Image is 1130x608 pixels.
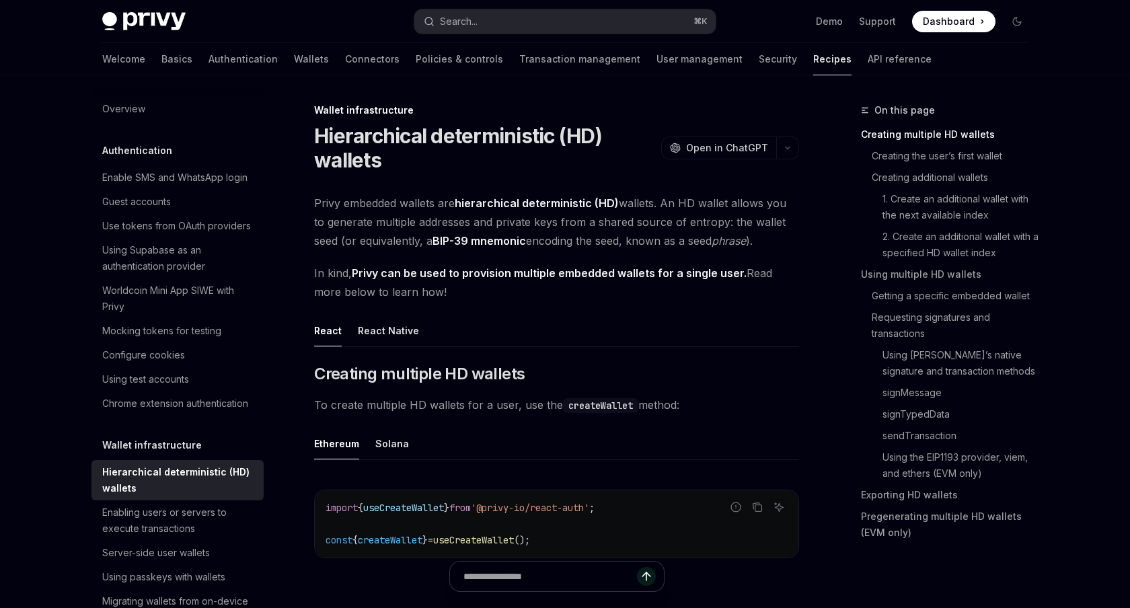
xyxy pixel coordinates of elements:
a: Using test accounts [91,367,264,391]
span: = [428,534,433,546]
a: Transaction management [519,43,640,75]
a: Creating multiple HD wallets [861,124,1039,145]
span: Dashboard [923,15,975,28]
a: Pregenerating multiple HD wallets (EVM only) [861,506,1039,543]
a: Using Supabase as an authentication provider [91,238,264,278]
a: Using passkeys with wallets [91,565,264,589]
a: Worldcoin Mini App SIWE with Privy [91,278,264,319]
a: BIP-39 mnemonic [432,234,526,248]
a: Requesting signatures and transactions [861,307,1039,344]
a: Basics [161,43,192,75]
a: Chrome extension authentication [91,391,264,416]
a: sendTransaction [861,425,1039,447]
a: Creating the user’s first wallet [861,145,1039,167]
a: 1. Create an additional wallet with the next available index [861,188,1039,226]
a: Use tokens from OAuth providers [91,214,264,238]
span: Privy embedded wallets are wallets. An HD wallet allows you to generate multiple addresses and pr... [314,194,799,250]
a: Mocking tokens for testing [91,319,264,343]
a: Wallets [294,43,329,75]
strong: Privy can be used to provision multiple embedded wallets for a single user. [352,266,747,280]
span: useCreateWallet [363,502,444,514]
a: Security [759,43,797,75]
a: Guest accounts [91,190,264,214]
span: '@privy-io/react-auth' [471,502,589,514]
h5: Wallet infrastructure [102,437,202,453]
span: } [422,534,428,546]
a: 2. Create an additional wallet with a specified HD wallet index [861,226,1039,264]
div: Overview [102,101,145,117]
a: Connectors [345,43,400,75]
a: Dashboard [912,11,995,32]
span: To create multiple HD wallets for a user, use the method: [314,395,799,414]
div: Using passkeys with wallets [102,569,225,585]
div: Enabling users or servers to execute transactions [102,504,256,537]
a: Hierarchical deterministic (HD) wallets [91,460,264,500]
span: (); [514,534,530,546]
strong: hierarchical deterministic (HD) [455,196,619,210]
div: Solana [375,428,409,459]
div: React Native [358,315,419,346]
a: Demo [816,15,843,28]
a: Configure cookies [91,343,264,367]
span: createWallet [358,534,422,546]
span: { [352,534,358,546]
span: const [326,534,352,546]
span: ⌘ K [693,16,708,27]
a: API reference [868,43,932,75]
img: dark logo [102,12,186,31]
a: Support [859,15,896,28]
div: Server-side user wallets [102,545,210,561]
a: Recipes [813,43,852,75]
div: Configure cookies [102,347,185,363]
span: Open in ChatGPT [686,141,768,155]
span: } [444,502,449,514]
div: Mocking tokens for testing [102,323,221,339]
div: React [314,315,342,346]
button: Ask AI [770,498,788,516]
div: Worldcoin Mini App SIWE with Privy [102,282,256,315]
div: Guest accounts [102,194,171,210]
a: signMessage [861,382,1039,404]
a: signTypedData [861,404,1039,425]
button: Copy the contents from the code block [749,498,766,516]
span: from [449,502,471,514]
button: Send message [637,567,656,586]
a: Policies & controls [416,43,503,75]
span: In kind, Read more below to learn how! [314,264,799,301]
input: Ask a question... [463,562,637,591]
a: Overview [91,97,264,121]
span: Creating multiple HD wallets [314,363,525,385]
button: Open search [414,9,716,34]
a: Server-side user wallets [91,541,264,565]
span: ; [589,502,595,514]
h1: Hierarchical deterministic (HD) wallets [314,124,656,172]
a: User management [656,43,743,75]
span: useCreateWallet [433,534,514,546]
div: Wallet infrastructure [314,104,799,117]
a: Getting a specific embedded wallet [861,285,1039,307]
button: Report incorrect code [727,498,745,516]
a: Enabling users or servers to execute transactions [91,500,264,541]
h5: Authentication [102,143,172,159]
em: phrase [712,234,746,248]
a: Using multiple HD wallets [861,264,1039,285]
a: Using the EIP1193 provider, viem, and ethers (EVM only) [861,447,1039,484]
a: Exporting HD wallets [861,484,1039,506]
a: Welcome [102,43,145,75]
div: Ethereum [314,428,359,459]
span: { [358,502,363,514]
a: Using [PERSON_NAME]’s native signature and transaction methods [861,344,1039,382]
div: Search... [440,13,478,30]
span: On this page [874,102,935,118]
div: Using Supabase as an authentication provider [102,242,256,274]
code: createWallet [563,398,638,413]
a: Enable SMS and WhatsApp login [91,165,264,190]
div: Enable SMS and WhatsApp login [102,169,248,186]
button: Open in ChatGPT [661,137,776,159]
div: Chrome extension authentication [102,395,248,412]
button: Toggle dark mode [1006,11,1028,32]
div: Hierarchical deterministic (HD) wallets [102,464,256,496]
div: Using test accounts [102,371,189,387]
a: Authentication [209,43,278,75]
span: import [326,502,358,514]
